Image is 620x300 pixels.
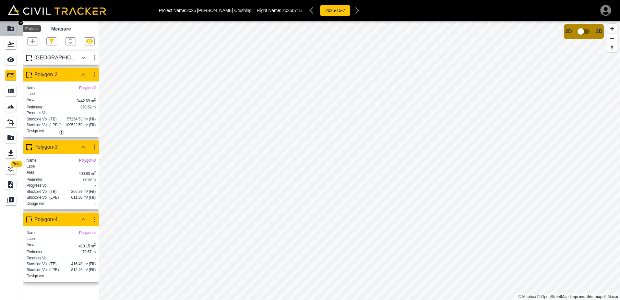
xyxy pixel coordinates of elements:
div: Projects [23,25,41,32]
p: Project Name: 2025 [PERSON_NAME] Crushing [159,8,252,13]
button: Zoom out [607,33,617,43]
img: Civil Tracker [8,5,106,15]
a: Maxar [603,294,618,299]
button: Zoom in [607,24,617,33]
span: 3D [596,29,602,34]
a: Map feedback [570,294,602,299]
span: 20250715 [282,8,302,13]
a: Mapbox [518,294,536,299]
button: Reset bearing to north [607,43,617,52]
button: 2025-15-7 [320,5,351,17]
span: 2D [565,29,572,34]
a: OpenStreetMap [537,294,569,299]
canvas: Map [99,21,620,300]
p: Flight Name: [257,8,302,13]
